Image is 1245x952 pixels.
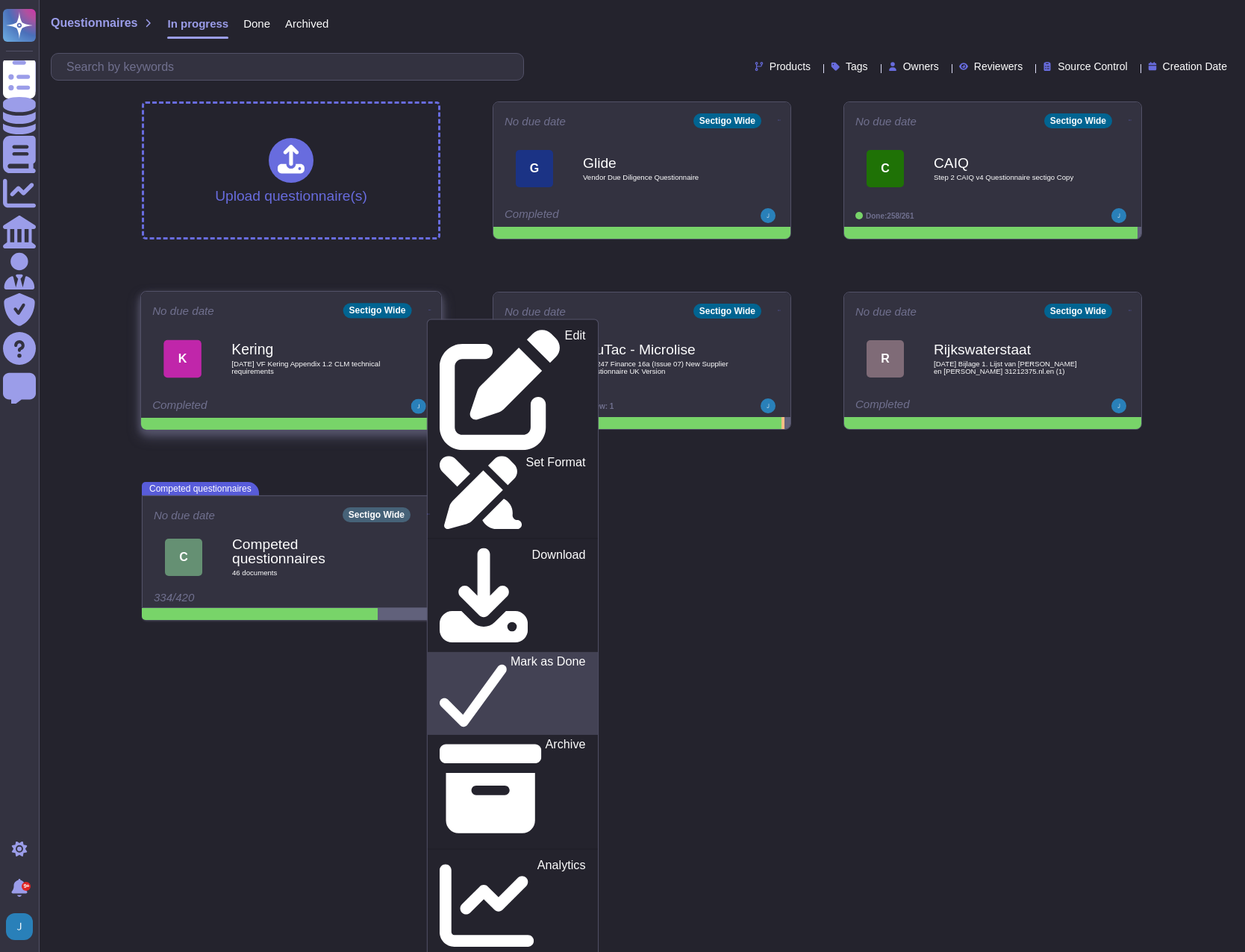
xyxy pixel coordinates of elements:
[934,156,1083,170] b: CAIQ
[428,652,598,735] a: Mark as Done
[411,399,426,414] img: user
[866,212,914,220] span: Done: 258/261
[693,113,761,128] div: Sectigo Wide
[6,913,33,940] img: user
[142,482,259,495] span: Competed questionnaires
[855,398,1038,413] div: Completed
[855,116,917,127] span: No due date
[343,507,411,522] div: Sectigo Wide
[526,457,586,529] p: Set Format
[511,656,586,732] p: Mark as Done
[428,545,598,653] a: Download
[693,304,761,319] div: Sectigo Wide
[154,510,215,521] span: No due date
[232,569,381,577] span: 46 document s
[1058,61,1127,72] span: Source Control
[343,303,411,318] div: Sectigo Wide
[59,54,523,80] input: Search by keywords
[428,326,598,454] a: Edit
[846,61,868,72] span: Tags
[770,61,811,72] span: Products
[165,539,202,576] div: C
[1044,113,1112,128] div: Sectigo Wide
[428,453,598,532] a: Set Format
[934,174,1083,181] span: Step 2 CAIQ v4 Questionnaire sectigo Copy
[583,360,732,375] span: SSL247 Finance 16a (Issue 07) New Supplier Questionnaire UK Version
[583,156,732,170] b: Glide
[152,399,337,414] div: Completed
[867,340,904,378] div: R
[1111,208,1126,223] img: user
[546,739,586,840] p: Archive
[1044,304,1112,319] div: Sectigo Wide
[243,18,270,29] span: Done
[934,342,1083,357] b: Rijkswaterstaat
[1163,61,1227,72] span: Creation Date
[231,360,382,375] span: [DATE] VF Kering Appendix 1.2 CLM technical requirements
[974,61,1023,72] span: Reviewers
[231,342,382,357] b: Kering
[903,61,939,72] span: Owners
[154,591,194,604] span: 334/420
[152,305,214,316] span: No due date
[505,306,566,317] span: No due date
[428,735,598,843] a: Archive
[163,339,202,378] div: K
[583,174,732,181] span: Vendor Due Diligence Questionnaire
[22,882,31,891] div: 9+
[867,150,904,187] div: C
[3,910,43,943] button: user
[855,306,917,317] span: No due date
[1111,398,1126,413] img: user
[532,549,586,650] p: Download
[232,537,381,566] b: Competed questionnaires
[565,330,586,451] p: Edit
[934,360,1083,375] span: [DATE] Bijlage 1. Lijst van [PERSON_NAME] en [PERSON_NAME] 31212375.nl.en (1)
[583,342,732,357] b: TruTac - Microlise
[51,17,137,29] span: Questionnaires
[516,150,553,187] div: G
[285,18,328,29] span: Archived
[215,138,367,203] div: Upload questionnaire(s)
[167,18,228,29] span: In progress
[505,116,566,127] span: No due date
[761,208,776,223] img: user
[505,208,687,223] div: Completed
[761,398,776,413] img: user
